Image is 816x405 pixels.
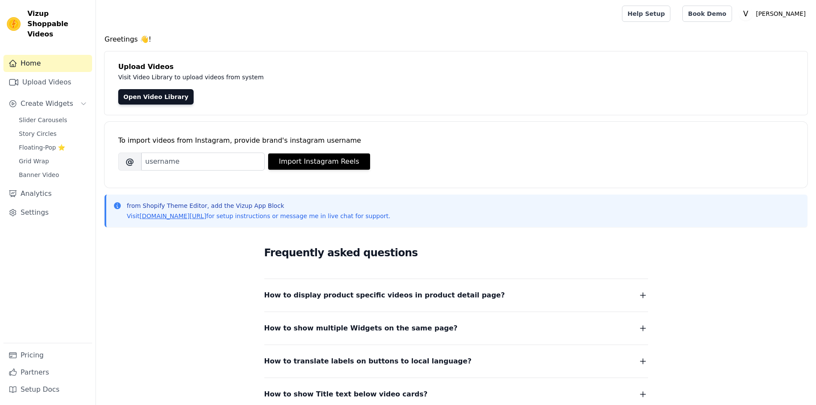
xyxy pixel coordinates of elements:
input: username [141,153,265,171]
a: Grid Wrap [14,155,92,167]
a: Partners [3,364,92,381]
a: Story Circles [14,128,92,140]
span: How to show multiple Widgets on the same page? [264,322,458,334]
span: Grid Wrap [19,157,49,165]
button: How to show multiple Widgets on the same page? [264,322,648,334]
img: Vizup [7,17,21,31]
span: Floating-Pop ⭐ [19,143,65,152]
span: Banner Video [19,171,59,179]
a: Settings [3,204,92,221]
button: How to display product specific videos in product detail page? [264,289,648,301]
h4: Greetings 👋! [105,34,807,45]
text: V [743,9,748,18]
p: from Shopify Theme Editor, add the Vizup App Block [127,201,390,210]
span: Story Circles [19,129,57,138]
a: Open Video Library [118,89,194,105]
a: Slider Carousels [14,114,92,126]
h2: Frequently asked questions [264,244,648,261]
button: How to show Title text below video cards? [264,388,648,400]
span: How to show Title text below video cards? [264,388,428,400]
span: Slider Carousels [19,116,67,124]
a: [DOMAIN_NAME][URL] [140,213,206,219]
span: @ [118,153,141,171]
button: Create Widgets [3,95,92,112]
a: Analytics [3,185,92,202]
a: Banner Video [14,169,92,181]
p: Visit for setup instructions or message me in live chat for support. [127,212,390,220]
a: Pricing [3,347,92,364]
p: Visit Video Library to upload videos from system [118,72,502,82]
button: How to translate labels on buttons to local language? [264,355,648,367]
span: Create Widgets [21,99,73,109]
p: [PERSON_NAME] [753,6,809,21]
span: How to translate labels on buttons to local language? [264,355,472,367]
a: Book Demo [682,6,732,22]
div: To import videos from Instagram, provide brand's instagram username [118,135,794,146]
h4: Upload Videos [118,62,794,72]
a: Home [3,55,92,72]
button: V [PERSON_NAME] [739,6,809,21]
a: Upload Videos [3,74,92,91]
span: How to display product specific videos in product detail page? [264,289,505,301]
button: Import Instagram Reels [268,153,370,170]
a: Floating-Pop ⭐ [14,141,92,153]
span: Vizup Shoppable Videos [27,9,89,39]
a: Help Setup [622,6,670,22]
a: Setup Docs [3,381,92,398]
